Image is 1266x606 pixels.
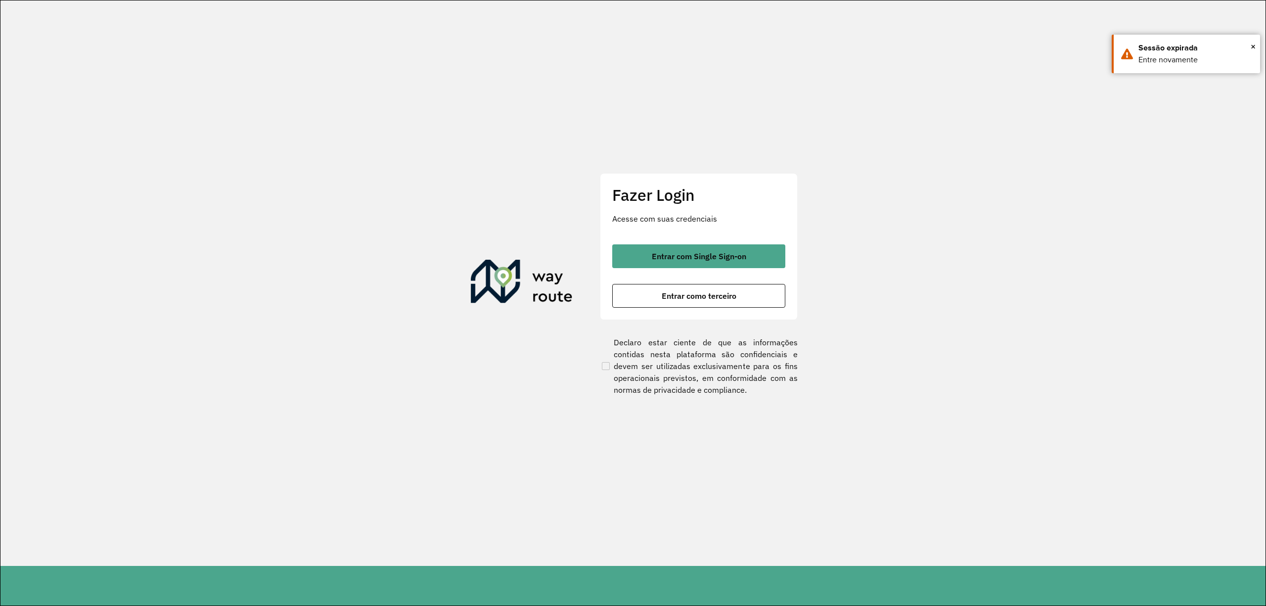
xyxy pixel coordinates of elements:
[652,252,746,260] span: Entrar com Single Sign-on
[1251,39,1256,54] span: ×
[471,260,573,307] img: Roteirizador AmbevTech
[1138,42,1253,54] div: Sessão expirada
[662,292,736,300] span: Entrar como terceiro
[612,186,785,204] h2: Fazer Login
[600,336,798,396] label: Declaro estar ciente de que as informações contidas nesta plataforma são confidenciais e devem se...
[1251,39,1256,54] button: Close
[612,284,785,308] button: button
[1138,54,1253,66] div: Entre novamente
[612,244,785,268] button: button
[612,213,785,225] p: Acesse com suas credenciais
